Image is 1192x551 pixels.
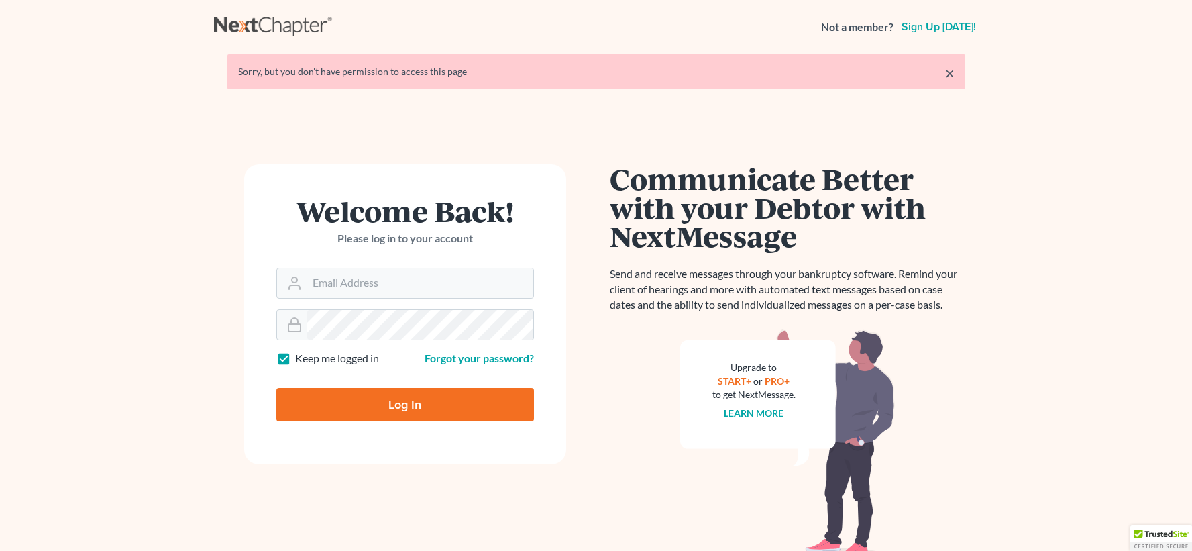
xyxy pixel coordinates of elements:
div: Sorry, but you don't have permission to access this page [238,65,955,79]
p: Please log in to your account [276,231,534,246]
h1: Welcome Back! [276,197,534,226]
p: Send and receive messages through your bankruptcy software. Remind your client of hearings and mo... [610,266,965,313]
a: × [945,65,955,81]
a: Forgot your password? [425,352,534,364]
a: START+ [718,375,751,387]
h1: Communicate Better with your Debtor with NextMessage [610,164,965,250]
input: Log In [276,388,534,421]
div: to get NextMessage. [712,388,796,401]
strong: Not a member? [821,19,893,35]
a: PRO+ [765,375,790,387]
a: Learn more [724,407,783,419]
div: Upgrade to [712,361,796,374]
input: Email Address [307,268,533,298]
div: TrustedSite Certified [1130,525,1192,551]
a: Sign up [DATE]! [899,21,979,32]
label: Keep me logged in [295,351,379,366]
span: or [753,375,763,387]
